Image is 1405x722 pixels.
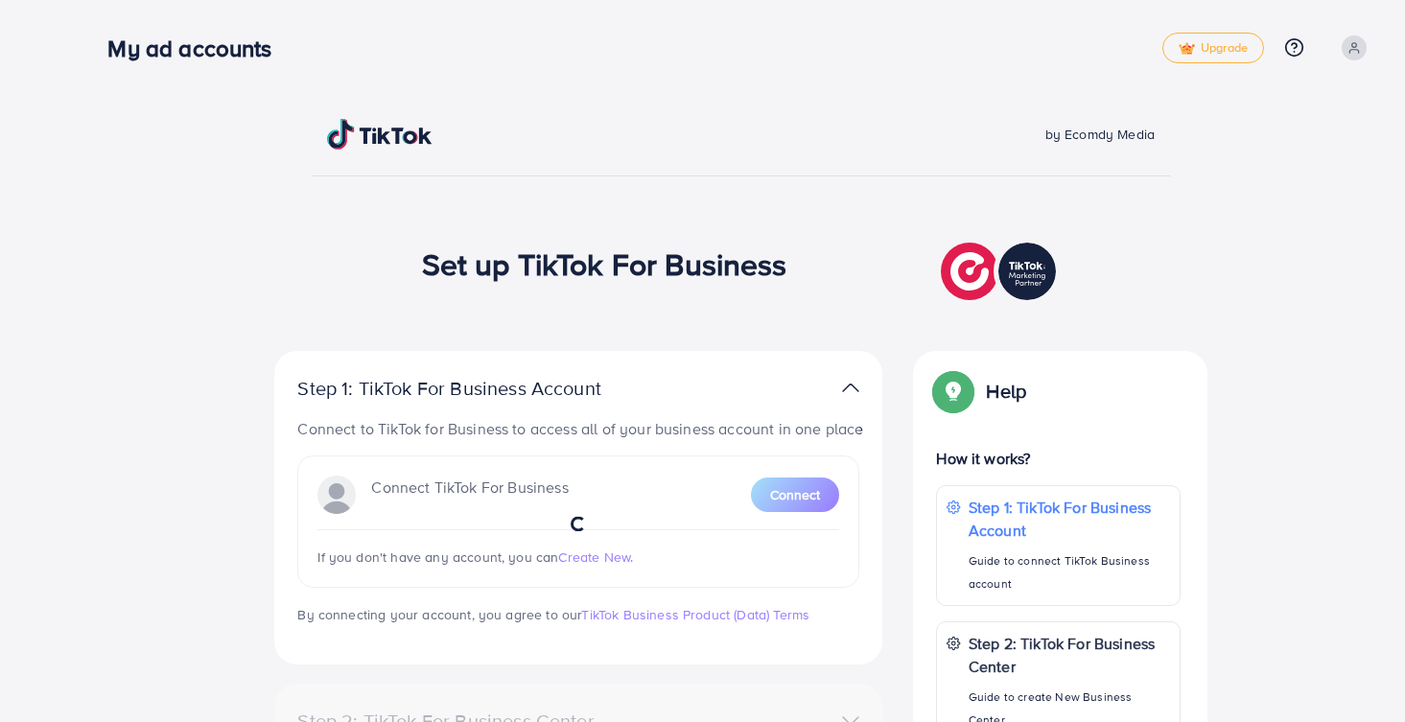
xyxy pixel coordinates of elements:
[969,549,1170,595] p: Guide to connect TikTok Business account
[107,35,287,62] h3: My ad accounts
[1162,33,1264,63] a: tickUpgrade
[936,447,1180,470] p: How it works?
[936,374,971,408] img: Popup guide
[986,380,1026,403] p: Help
[842,374,859,402] img: TikTok partner
[969,496,1170,542] p: Step 1: TikTok For Business Account
[297,377,662,400] p: Step 1: TikTok For Business Account
[1045,125,1155,144] span: by Ecomdy Media
[941,238,1061,305] img: TikTok partner
[1179,42,1195,56] img: tick
[1179,41,1248,56] span: Upgrade
[422,245,787,282] h1: Set up TikTok For Business
[969,632,1170,678] p: Step 2: TikTok For Business Center
[327,119,433,150] img: TikTok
